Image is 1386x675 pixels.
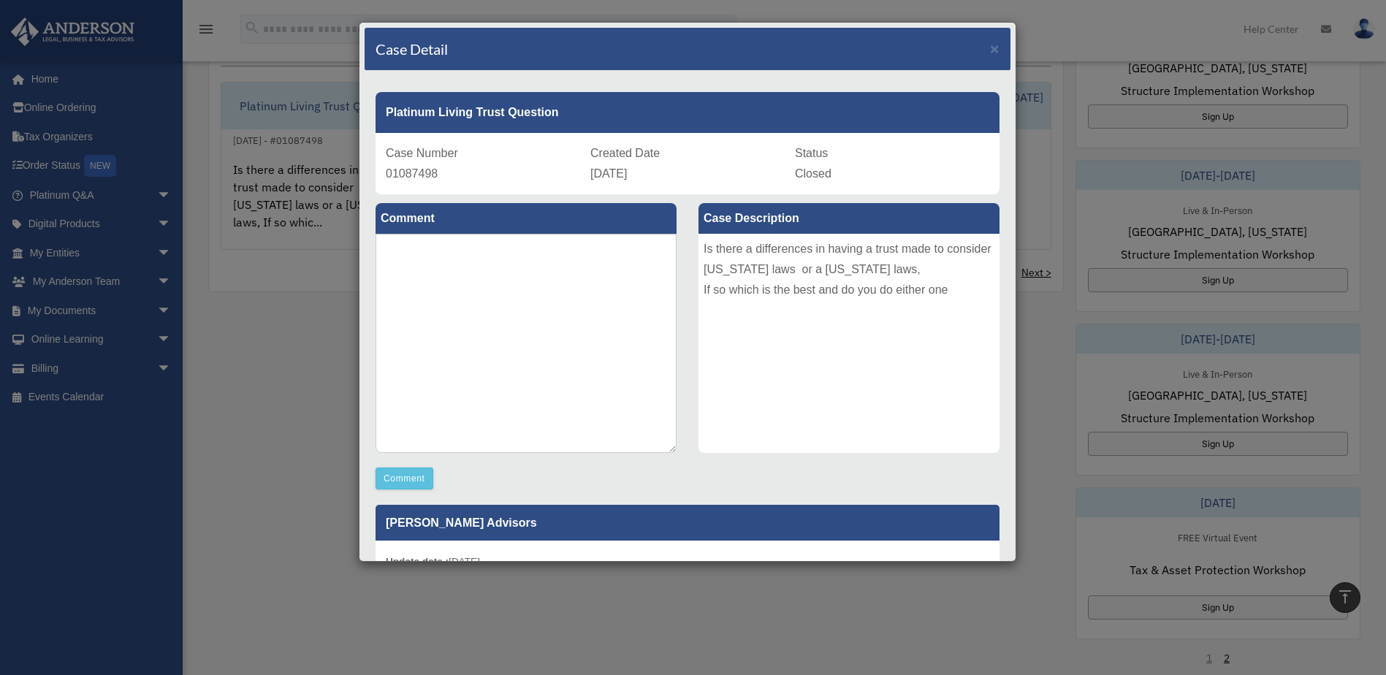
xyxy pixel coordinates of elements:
[795,167,831,180] span: Closed
[698,203,999,234] label: Case Description
[698,234,999,453] div: Is there a differences in having a trust made to consider [US_STATE] laws or a [US_STATE] laws, I...
[386,556,449,567] b: Update date :
[386,147,458,159] span: Case Number
[990,40,999,57] span: ×
[376,39,448,59] h4: Case Detail
[990,41,999,56] button: Close
[386,167,438,180] span: 01087498
[376,203,677,234] label: Comment
[386,556,480,567] small: [DATE]
[795,147,828,159] span: Status
[376,468,433,489] button: Comment
[590,147,660,159] span: Created Date
[376,505,999,541] p: [PERSON_NAME] Advisors
[590,167,627,180] span: [DATE]
[376,92,999,133] div: Platinum Living Trust Question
